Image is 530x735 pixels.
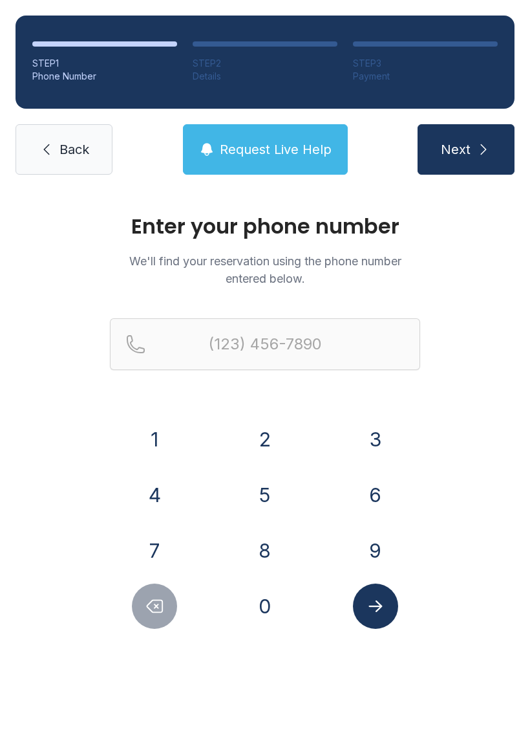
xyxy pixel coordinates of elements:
[132,528,177,573] button: 7
[353,528,398,573] button: 9
[242,584,288,629] button: 0
[132,584,177,629] button: Delete number
[32,57,177,70] div: STEP 1
[193,57,337,70] div: STEP 2
[132,417,177,462] button: 1
[132,472,177,518] button: 4
[441,140,471,159] span: Next
[242,528,288,573] button: 8
[242,417,288,462] button: 2
[353,57,498,70] div: STEP 3
[110,318,420,370] input: Reservation phone number
[59,140,89,159] span: Back
[353,584,398,629] button: Submit lookup form
[353,417,398,462] button: 3
[353,472,398,518] button: 6
[110,216,420,237] h1: Enter your phone number
[193,70,337,83] div: Details
[242,472,288,518] button: 5
[220,140,332,159] span: Request Live Help
[110,252,420,287] p: We'll find your reservation using the phone number entered below.
[353,70,498,83] div: Payment
[32,70,177,83] div: Phone Number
